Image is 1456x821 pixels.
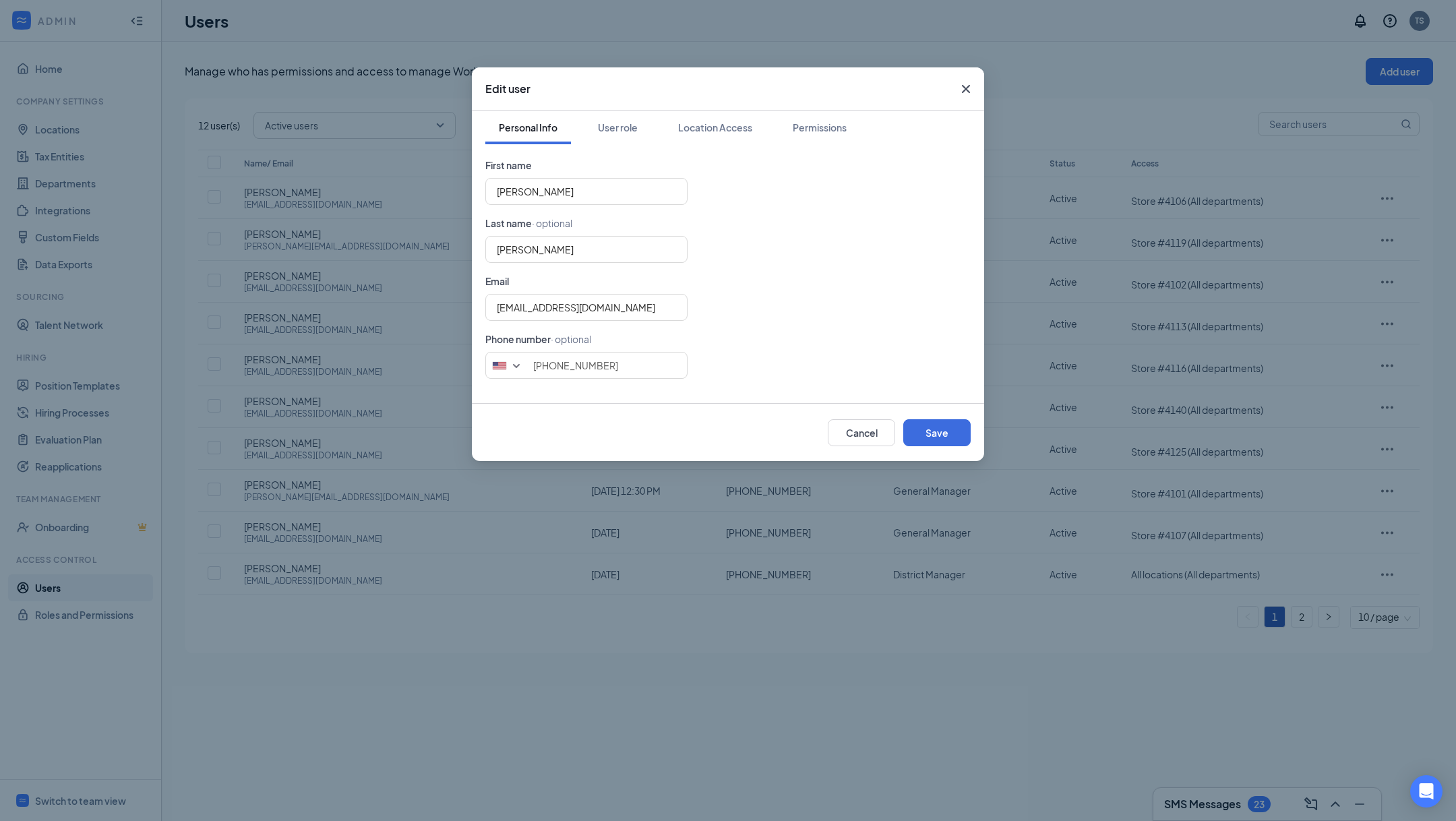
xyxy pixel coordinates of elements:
div: United States: +1 [486,353,530,378]
span: · optional [532,217,572,229]
h3: Edit user [485,82,530,96]
div: User role [598,121,638,134]
button: Save [903,419,971,446]
div: Open Intercom Messenger [1410,775,1443,808]
button: Close [948,67,984,111]
span: Phone number [485,333,551,345]
svg: Cross [958,81,974,97]
div: Permissions [793,121,847,134]
div: Location Access [678,121,752,134]
span: · optional [551,333,591,345]
button: Cancel [828,419,895,446]
input: (201) 555-0123 [485,352,688,379]
div: Personal Info [499,121,557,134]
span: Email [485,275,509,287]
span: Last name [485,217,532,229]
span: First name [485,159,532,171]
